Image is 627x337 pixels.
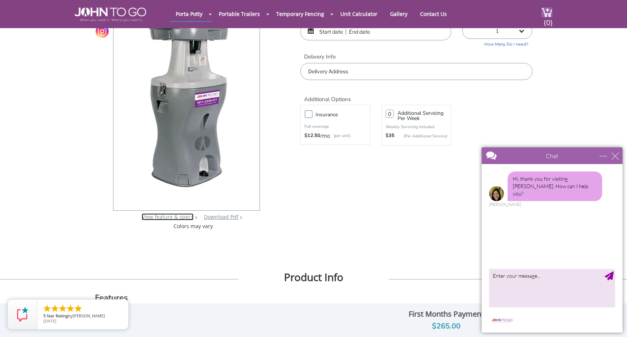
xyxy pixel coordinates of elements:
div: Colors may vary [112,223,274,230]
p: (per unit) [330,132,350,140]
input: 0 [386,110,394,118]
input: Start date | End date [300,23,451,40]
a: View feature & specs [142,213,194,220]
label: Delivery Info [300,53,532,61]
a: Instagram [96,25,109,38]
span: 5 [43,313,46,318]
li:  [58,304,67,313]
img: Review Rating [15,307,30,322]
a: Contact Us [415,7,452,21]
a: Unit Calculator [335,7,383,21]
a: Temporary Fencing [271,7,330,21]
p: Full coverage [304,123,366,130]
span: Star Rating [47,313,68,318]
img: right arrow icon [195,216,197,219]
input: Delivery Address [300,63,532,80]
span: [PERSON_NAME] [73,313,105,318]
div: $265.00 [367,320,525,332]
strong: $35 [386,132,395,140]
span: (0) [544,11,552,27]
li:  [50,304,59,313]
img: chevron.png [240,216,242,219]
a: Gallery [385,7,413,21]
h3: Features [95,294,532,301]
img: cart a [541,7,552,17]
li:  [43,304,52,313]
span: by [43,314,122,319]
a: How Many Do I need? [462,39,532,47]
li:  [66,304,75,313]
iframe: Live Chat Box [477,143,627,337]
p: (Per Additional Service) [395,133,447,139]
h3: Additional Servicing Per Week [397,111,447,121]
h2: Additional Options [300,87,532,103]
div: First Months Payment [367,308,525,320]
h3: Insurance [316,110,373,119]
img: Product [122,15,251,189]
span: [DATE] [43,318,56,324]
a: Porta Potty [170,7,208,21]
p: Weekly Servicing Included [386,124,447,130]
a: Download Pdf [204,213,238,220]
a: Portable Trailers [213,7,265,21]
strong: $12.50 [304,132,320,140]
li:  [74,304,83,313]
div: /mo [304,132,366,140]
img: JOHN to go [75,7,146,21]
